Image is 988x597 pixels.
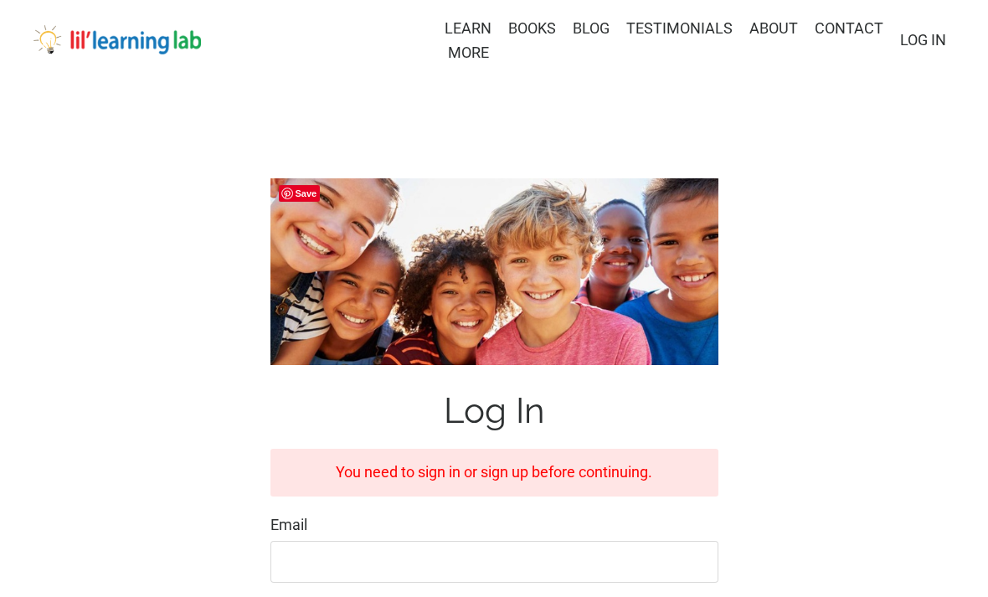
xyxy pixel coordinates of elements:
[270,513,718,538] label: Email
[270,390,718,432] h1: Log In
[508,17,556,65] a: BOOKS
[900,31,946,49] a: LOG IN
[626,17,733,65] a: TESTIMONIALS
[270,449,718,497] div: You need to sign in or sign up before continuing.
[573,17,610,65] a: BLOG
[445,17,491,65] a: LEARN MORE
[815,17,883,65] a: CONTACT
[33,25,201,55] img: lil' learning lab
[279,185,321,202] span: Save
[749,17,798,65] a: ABOUT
